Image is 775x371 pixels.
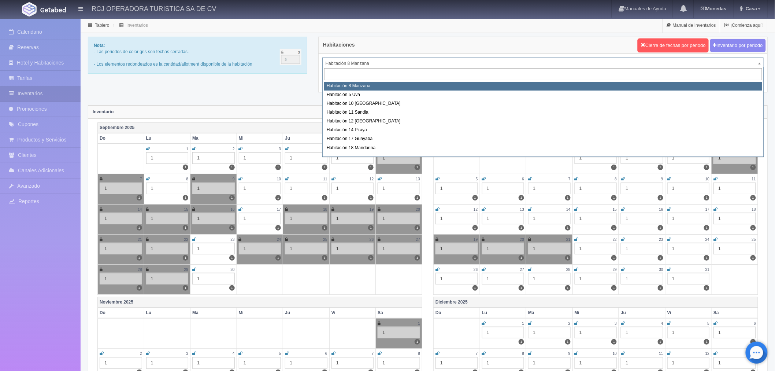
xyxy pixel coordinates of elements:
[324,108,762,117] div: Habitación 11 Sandia
[324,126,762,135] div: Habitación 14 Pitaya
[324,82,762,91] div: Habitación 8 Manzana
[324,153,762,161] div: Habitación 19 Tuna
[324,91,762,99] div: Habitación 5 Uva
[324,99,762,108] div: Habitación 10 [GEOGRAPHIC_DATA]
[324,117,762,126] div: Habitación 12 [GEOGRAPHIC_DATA]
[324,144,762,153] div: Habitación 18 Mandarina
[324,135,762,143] div: Habitación 17 Guayaba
